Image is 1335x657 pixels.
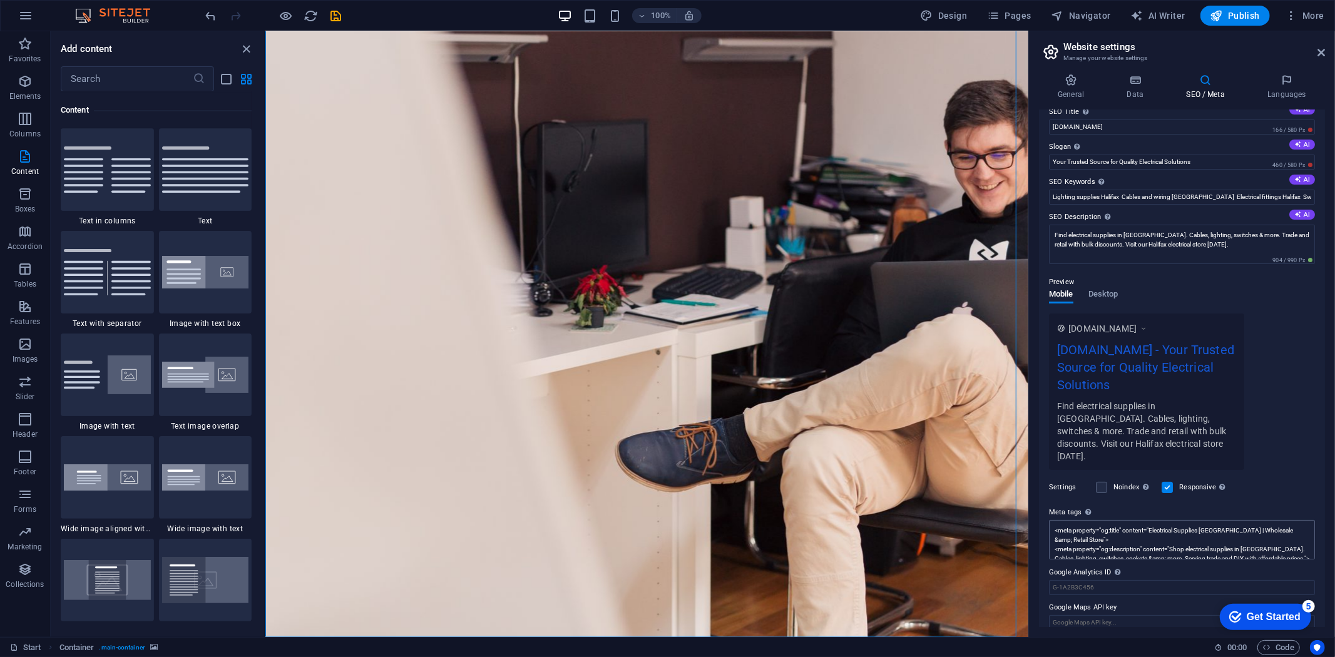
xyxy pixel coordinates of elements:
[10,6,101,33] div: Get Started 5 items remaining, 0% complete
[1049,565,1315,580] label: Google Analytics ID
[1210,9,1260,22] span: Publish
[1057,340,1236,400] div: [DOMAIN_NAME] - Your Trusted Source for Quality Electrical Solutions
[1049,175,1315,190] label: SEO Keywords
[304,8,319,23] button: reload
[162,357,249,394] img: text-image-overlap.svg
[159,626,252,636] span: Text on background
[37,14,91,25] div: Get Started
[1046,6,1116,26] button: Navigator
[1249,74,1325,100] h4: Languages
[1113,480,1154,495] label: Noindex
[162,146,249,193] img: text.svg
[64,146,151,193] img: text-in-columns.svg
[1108,74,1167,100] h4: Data
[1049,290,1118,313] div: Preview
[1049,505,1315,520] label: Meta tags
[1167,74,1249,100] h4: SEO / Meta
[10,640,41,655] a: Click to cancel selection. Double-click to open Pages
[1057,399,1236,462] div: Find electrical supplies in [GEOGRAPHIC_DATA]. Cables, lighting, switches & more. Trade and retai...
[203,8,218,23] button: undo
[15,204,36,214] p: Boxes
[11,166,39,176] p: Content
[204,9,218,23] i: Undo: Move elements (Ctrl+Z)
[1049,580,1315,595] input: G-1A2B3C456
[1179,480,1229,495] label: Responsive
[1063,53,1300,64] h3: Manage your website settings
[61,318,154,328] span: Text with separator
[162,256,249,289] img: image-with-text-box.svg
[982,6,1036,26] button: Pages
[1049,140,1315,155] label: Slogan
[159,231,252,328] div: Image with text box
[1051,9,1111,22] span: Navigator
[219,71,234,86] button: list-view
[159,334,252,431] div: Text image overlap
[632,8,677,23] button: 100%
[9,91,41,101] p: Elements
[159,524,252,534] span: Wide image with text
[1063,41,1325,53] h2: Website settings
[1049,287,1073,304] span: Mobile
[1126,6,1190,26] button: AI Writer
[1270,256,1315,265] span: 904 / 990 Px
[1049,615,1315,630] input: Google Maps API key...
[10,317,40,327] p: Features
[61,103,252,118] h6: Content
[329,9,344,23] i: Save (Ctrl+S)
[6,579,44,589] p: Collections
[61,334,154,431] div: Image with text
[61,231,154,328] div: Text with separator
[683,10,695,21] i: On resize automatically adjust zoom level to fit chosen device.
[72,8,166,23] img: Editor Logo
[1131,9,1185,22] span: AI Writer
[162,557,249,603] img: text-on-bacground.svg
[13,354,38,364] p: Images
[61,539,154,636] div: Text on background centered
[61,66,193,91] input: Search
[93,3,105,15] div: 5
[1263,640,1294,655] span: Code
[159,421,252,431] span: Text image overlap
[921,9,968,22] span: Design
[987,9,1031,22] span: Pages
[61,524,154,534] span: Wide image aligned with text
[8,542,42,552] p: Marketing
[1270,161,1315,170] span: 460 / 580 Px
[159,318,252,328] span: Image with text box
[13,429,38,439] p: Header
[1289,175,1315,185] button: SEO Keywords
[64,464,151,491] img: wide-image-with-text-aligned.svg
[159,436,252,534] div: Wide image with text
[59,640,158,655] nav: breadcrumb
[14,504,36,514] p: Forms
[61,41,113,56] h6: Add content
[1049,600,1315,615] label: Google Maps API key
[1049,155,1315,170] input: Slogan...
[61,626,154,636] span: Text on background centered
[1049,104,1315,120] label: SEO Title
[1227,640,1247,655] span: 00 00
[61,216,154,226] span: Text in columns
[100,640,145,655] span: . main-container
[9,129,41,139] p: Columns
[159,128,252,226] div: Text
[61,436,154,534] div: Wide image aligned with text
[916,6,973,26] div: Design (Ctrl+Alt+Y)
[1088,287,1118,304] span: Desktop
[1068,322,1137,335] span: [DOMAIN_NAME]
[150,644,158,651] i: This element contains a background
[59,640,95,655] span: Click to select. Double-click to edit
[1310,640,1325,655] button: Usercentrics
[1049,275,1074,290] p: Preview
[1257,640,1300,655] button: Code
[1214,640,1247,655] h6: Session time
[1049,210,1315,225] label: SEO Description
[1270,126,1315,135] span: 166 / 580 Px
[1289,210,1315,220] button: SEO Description
[1039,74,1108,100] h4: General
[61,421,154,431] span: Image with text
[8,242,43,252] p: Accordion
[1049,480,1090,495] label: Settings
[64,355,151,394] img: text-with-image-v4.svg
[1200,6,1270,26] button: Publish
